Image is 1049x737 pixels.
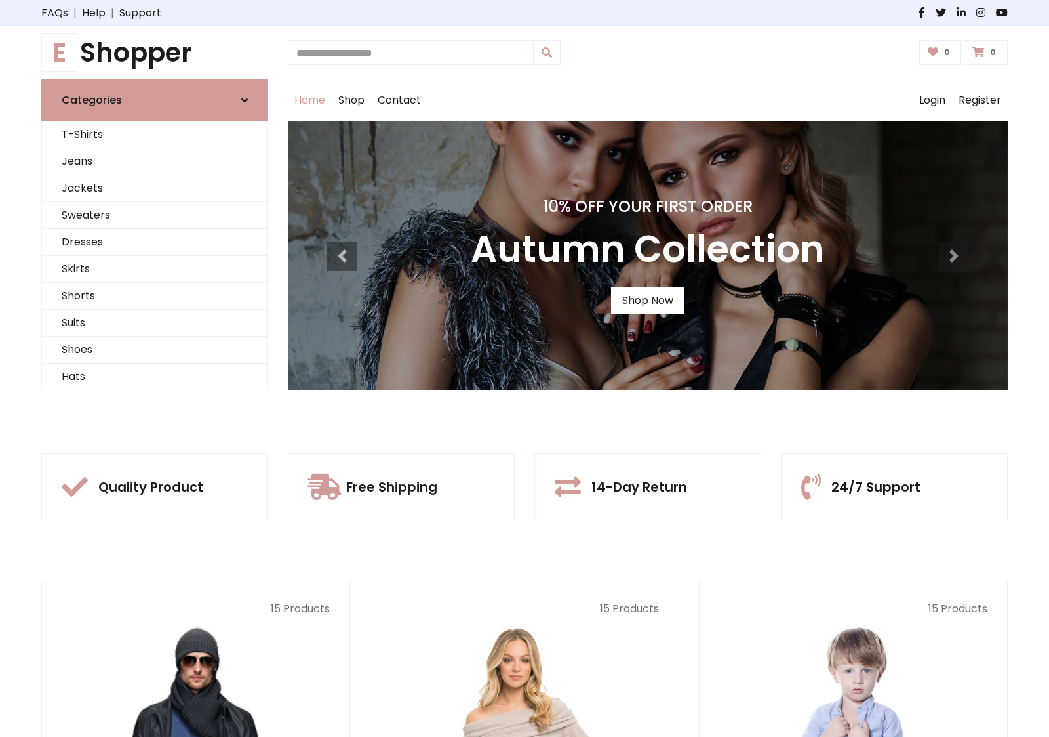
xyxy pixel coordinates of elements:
span: | [106,5,119,21]
a: Help [82,5,106,21]
h5: Free Shipping [346,479,437,495]
a: Dresses [42,229,267,256]
a: Shorts [42,283,267,310]
a: Shop [332,79,371,121]
a: Skirts [42,256,267,283]
a: Support [119,5,161,21]
p: 15 Products [719,601,987,617]
a: Hats [42,364,267,390]
a: 0 [919,40,962,65]
a: Login [913,79,952,121]
a: EShopper [41,37,268,68]
h4: 10% Off Your First Order [471,198,825,217]
a: Shop Now [611,287,684,314]
p: 15 Products [390,601,658,617]
h5: 14-Day Return [591,479,687,495]
a: Sweaters [42,202,267,229]
a: Categories [41,79,268,121]
a: Contact [371,79,427,121]
p: 15 Products [62,601,330,617]
a: 0 [964,40,1008,65]
a: Shoes [42,337,267,364]
span: | [68,5,82,21]
a: Register [952,79,1008,121]
h1: Shopper [41,37,268,68]
span: E [41,33,77,72]
span: 0 [987,47,999,58]
a: Jeans [42,148,267,175]
h5: 24/7 Support [831,479,920,495]
h6: Categories [62,94,122,106]
a: Jackets [42,175,267,202]
h3: Autumn Collection [471,227,825,271]
a: T-Shirts [42,121,267,148]
span: 0 [941,47,953,58]
h5: Quality Product [98,479,203,495]
a: Suits [42,310,267,337]
a: Home [288,79,332,121]
a: FAQs [41,5,68,21]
